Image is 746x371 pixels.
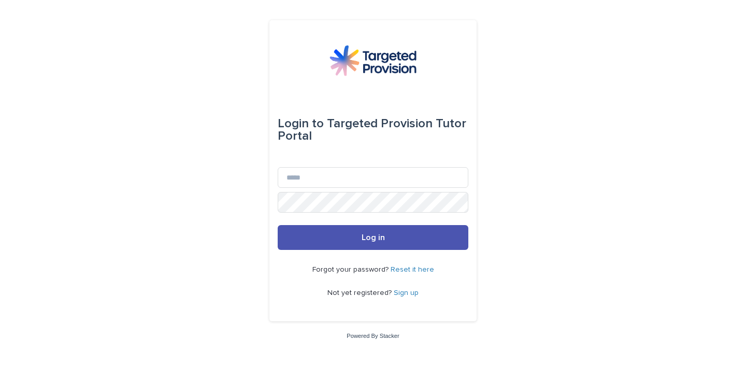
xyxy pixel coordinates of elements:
[312,266,391,273] span: Forgot your password?
[347,333,399,339] a: Powered By Stacker
[278,225,468,250] button: Log in
[278,117,324,130] span: Login to
[391,266,434,273] a: Reset it here
[327,289,394,296] span: Not yet registered?
[394,289,419,296] a: Sign up
[329,45,417,76] img: M5nRWzHhSzIhMunXDL62
[362,233,385,242] span: Log in
[278,109,468,151] div: Targeted Provision Tutor Portal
